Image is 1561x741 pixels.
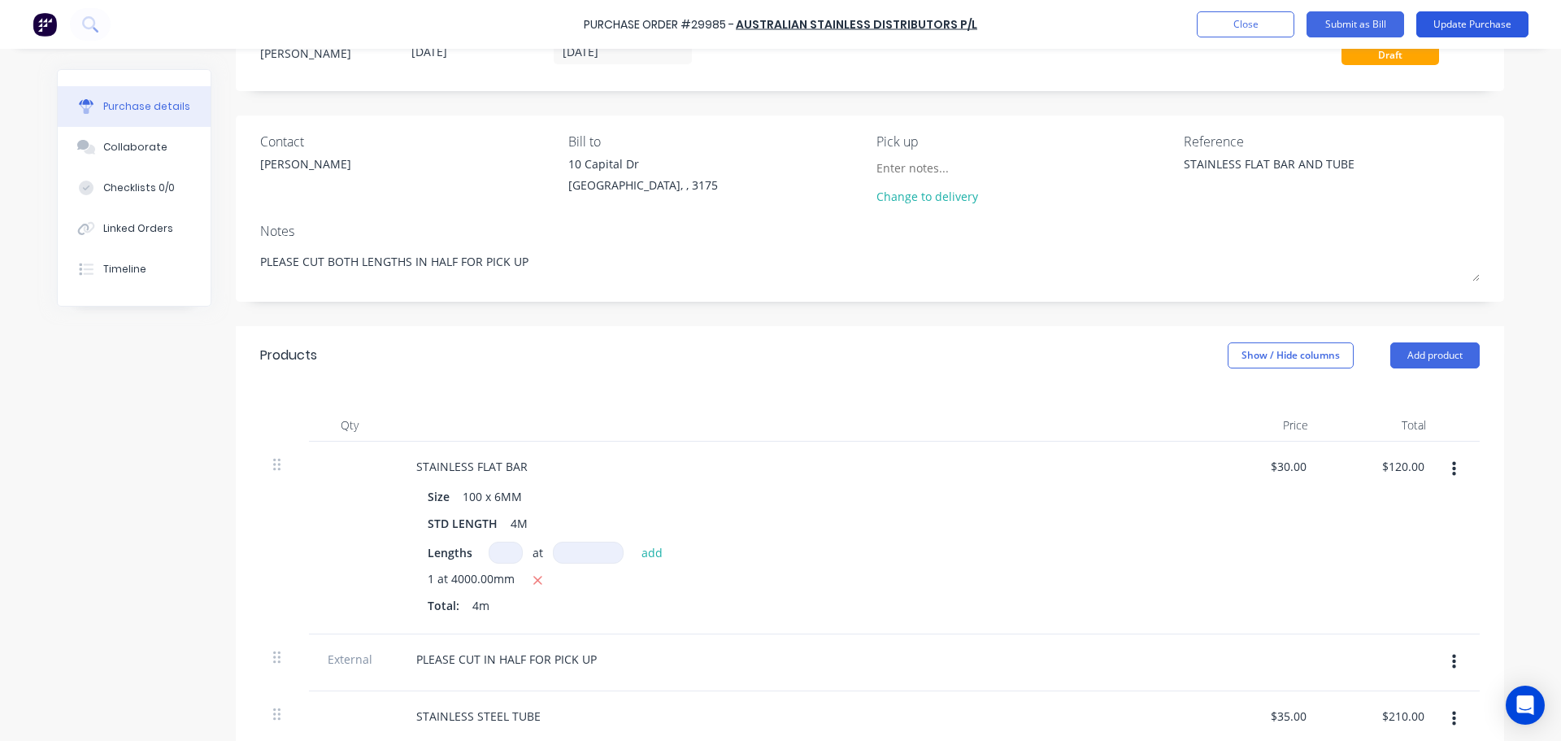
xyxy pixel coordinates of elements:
[403,455,541,478] div: STAINLESS FLAT BAR
[633,543,672,562] button: add
[103,262,146,277] div: Timeline
[1506,686,1545,725] div: Open Intercom Messenger
[322,651,377,668] span: External
[584,16,734,33] div: Purchase Order #29985 -
[1203,409,1321,442] div: Price
[1341,45,1439,65] div: Draft
[456,485,528,508] div: 100 x 6MM
[1197,11,1294,37] button: Close
[876,188,1024,205] div: Change to delivery
[309,409,390,442] div: Qty
[568,155,718,172] div: 10 Capital Dr
[428,597,459,614] span: Total:
[1416,11,1528,37] button: Update Purchase
[876,155,1024,180] input: Enter notes...
[1307,11,1404,37] button: Submit as Bill
[421,485,456,508] div: Size
[260,221,1480,241] div: Notes
[33,12,57,37] img: Factory
[103,221,173,236] div: Linked Orders
[260,245,1480,281] textarea: PLEASE CUT BOTH LENGTHS IN HALF FOR PICK UP
[58,168,211,208] button: Checklists 0/0
[403,704,554,728] div: STAINLESS STEEL TUBE
[58,86,211,127] button: Purchase details
[568,132,864,151] div: Bill to
[58,127,211,168] button: Collaborate
[876,132,1172,151] div: Pick up
[260,45,398,62] div: [PERSON_NAME]
[103,99,190,114] div: Purchase details
[1228,342,1354,368] button: Show / Hide columns
[1184,155,1387,192] textarea: STAINLESS FLAT BAR AND TUBE
[58,208,211,249] button: Linked Orders
[421,512,504,535] div: STD LENGTH
[403,647,610,671] div: PLEASE CUT IN HALF FOR PICK UP
[472,597,489,614] span: 4m
[533,544,543,561] div: at
[260,132,556,151] div: Contact
[428,570,515,591] span: 1 at 4000.00mm
[58,249,211,290] button: Timeline
[1184,132,1480,151] div: Reference
[260,346,317,365] div: Products
[1390,342,1480,368] button: Add product
[428,544,472,561] span: Lengths
[736,16,977,33] a: AUSTRALIAN STAINLESS DISTRIBUTORS P/L
[1321,409,1439,442] div: Total
[103,181,175,195] div: Checklists 0/0
[260,155,351,172] div: [PERSON_NAME]
[103,140,167,155] div: Collaborate
[568,177,718,194] div: [GEOGRAPHIC_DATA], , 3175
[504,512,534,535] div: 4M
